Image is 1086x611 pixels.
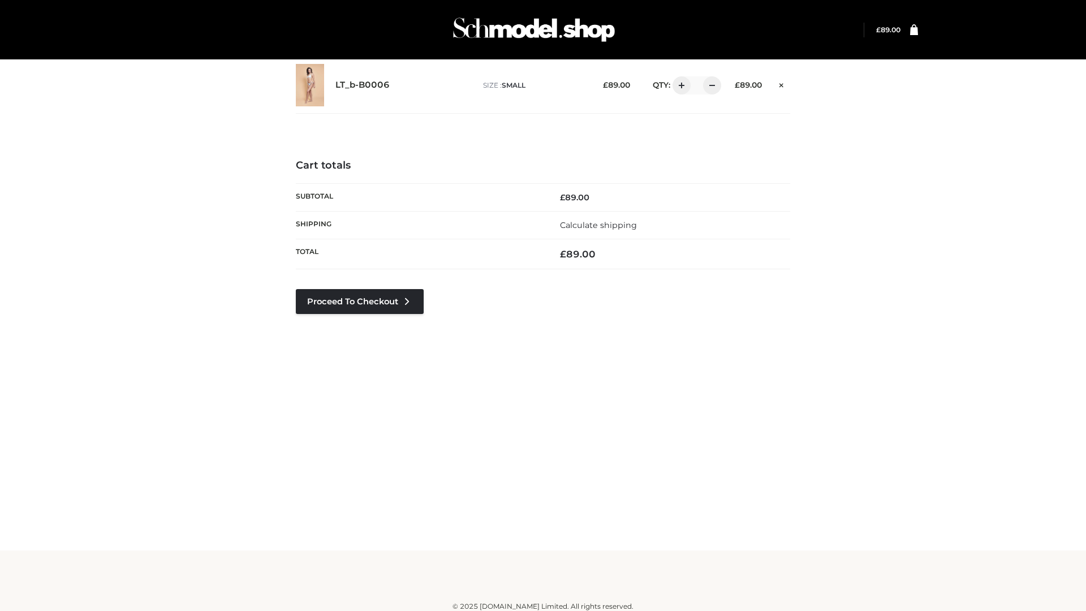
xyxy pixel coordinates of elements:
span: SMALL [502,81,525,89]
a: LT_b-B0006 [335,80,390,91]
a: Calculate shipping [560,220,637,230]
span: £ [560,248,566,260]
a: £89.00 [876,25,900,34]
span: £ [735,80,740,89]
p: size : [483,80,585,91]
bdi: 89.00 [735,80,762,89]
th: Subtotal [296,183,543,211]
th: Total [296,239,543,269]
img: Schmodel Admin 964 [449,7,619,52]
th: Shipping [296,211,543,239]
div: QTY: [641,76,717,94]
span: £ [603,80,608,89]
h4: Cart totals [296,160,790,172]
span: £ [560,192,565,203]
a: Remove this item [773,76,790,91]
a: Proceed to Checkout [296,289,424,314]
bdi: 89.00 [876,25,900,34]
bdi: 89.00 [560,192,589,203]
bdi: 89.00 [560,248,596,260]
span: £ [876,25,881,34]
bdi: 89.00 [603,80,630,89]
